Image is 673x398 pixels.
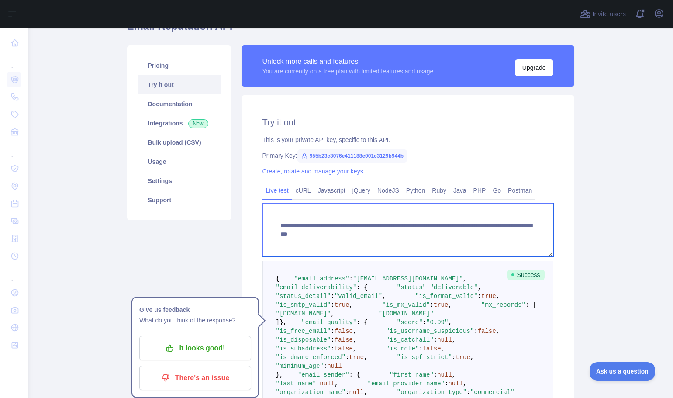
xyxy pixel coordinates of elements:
span: : [478,293,481,300]
span: "is_smtp_valid" [276,301,331,308]
a: PHP [470,183,490,197]
span: , [452,336,456,343]
a: Support [138,190,221,210]
span: Invite users [592,9,626,19]
a: Usage [138,152,221,171]
div: This is your private API key, specific to this API. [262,135,553,144]
span: }, [280,319,287,326]
span: : [426,284,430,291]
span: { [276,275,280,282]
span: : [430,301,433,308]
span: "last_name" [276,380,316,387]
a: Javascript [314,183,349,197]
span: "is_catchall" [386,336,434,343]
span: "is_format_valid" [415,293,478,300]
a: Python [403,183,429,197]
span: , [364,354,367,361]
span: , [349,301,353,308]
a: Settings [138,171,221,190]
a: NodeJS [374,183,403,197]
span: : { [356,319,367,326]
a: Integrations New [138,114,221,133]
p: What do you think of the response? [139,315,251,325]
span: : [331,336,335,343]
div: Primary Key: [262,151,553,160]
span: , [353,336,356,343]
span: , [470,354,474,361]
span: "organization_name" [276,389,346,396]
span: : { [356,284,367,291]
span: "is_dmarc_enforced" [276,354,346,361]
div: Unlock more calls and features [262,56,434,67]
span: false [335,336,353,343]
span: "is_disposable" [276,336,331,343]
span: : [345,354,349,361]
span: , [353,328,356,335]
span: "commercial" [470,389,514,396]
span: "deliverable" [430,284,477,291]
div: ... [7,266,21,283]
span: : [316,380,320,387]
span: "[EMAIL_ADDRESS][DOMAIN_NAME]" [353,275,463,282]
span: , [448,319,452,326]
a: Create, rotate and manage your keys [262,168,363,175]
span: : [434,371,437,378]
iframe: Toggle Customer Support [590,362,656,381]
span: : [331,345,335,352]
span: null [448,380,463,387]
button: Upgrade [515,59,553,76]
h1: Give us feedback [139,305,251,315]
span: "email_deliverability" [276,284,357,291]
span: : [331,328,335,335]
a: Live test [262,183,292,197]
span: : [324,363,327,370]
span: true [335,301,349,308]
a: Try it out [138,75,221,94]
span: "email_sender" [298,371,349,378]
span: "is_role" [386,345,419,352]
p: There's an issue [146,370,245,385]
p: It looks good! [146,341,245,356]
a: cURL [292,183,314,197]
span: : [349,275,353,282]
span: : [345,389,349,396]
span: , [364,389,367,396]
span: true [481,293,496,300]
span: : [466,389,470,396]
span: false [478,328,496,335]
span: , [452,371,456,378]
button: There's an issue [139,366,251,390]
span: , [496,328,500,335]
span: true [456,354,470,361]
span: , [496,293,500,300]
button: Invite users [578,7,628,21]
span: null [349,389,364,396]
span: : [445,380,448,387]
span: "is_mx_valid" [382,301,430,308]
span: : [423,319,426,326]
span: , [331,310,335,317]
span: , [478,284,481,291]
span: : { [349,371,360,378]
span: "[DOMAIN_NAME]" [276,310,331,317]
span: : [331,293,335,300]
span: "is_username_suspicious" [386,328,474,335]
span: null [437,336,452,343]
span: New [188,119,208,128]
span: false [335,345,353,352]
span: "is_free_email" [276,328,331,335]
span: "status" [397,284,426,291]
span: : [474,328,477,335]
span: : [331,301,335,308]
h2: Try it out [262,116,553,128]
span: false [423,345,441,352]
span: "0.99" [426,319,448,326]
span: Success [507,270,545,280]
a: Postman [504,183,535,197]
h1: Email Reputation API [127,19,574,40]
a: Go [489,183,504,197]
span: "email_provider_name" [368,380,445,387]
span: , [463,380,466,387]
a: Documentation [138,94,221,114]
div: ... [7,52,21,70]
